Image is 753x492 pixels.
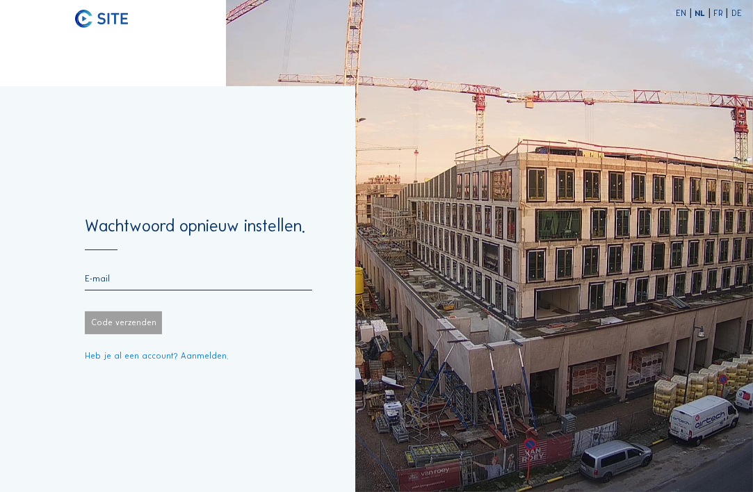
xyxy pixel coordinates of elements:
[731,10,742,18] div: DE
[676,10,690,18] div: EN
[75,10,128,27] img: C-SITE logo
[85,274,312,284] input: E-mail
[713,10,727,18] div: FR
[695,10,709,18] div: NL
[85,352,229,361] a: Heb je al een account? Aanmelden.
[85,218,312,249] div: Wachtwoord opnieuw instellen.
[85,311,161,334] div: Code verzenden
